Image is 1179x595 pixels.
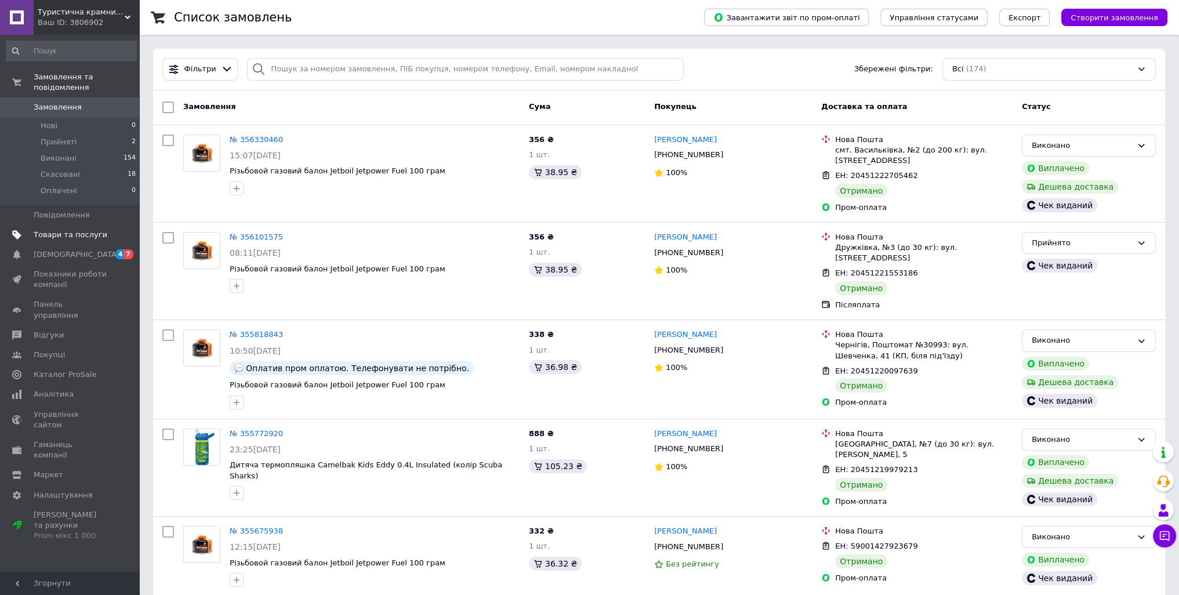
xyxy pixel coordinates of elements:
span: Фільтри [184,64,216,75]
div: Нова Пошта [835,329,1013,340]
input: Пошук за номером замовлення, ПІБ покупця, номером телефону, Email, номером накладної [247,58,683,81]
span: ЕН: 20451219979213 [835,465,917,474]
span: Повідомлення [34,210,90,220]
div: Виконано [1032,531,1132,543]
span: Управління сайтом [34,409,107,430]
span: Управління статусами [890,13,978,22]
div: Чек виданий [1022,571,1097,585]
span: 100% [666,363,687,372]
span: ЕН: 20451221553186 [835,269,917,277]
span: 2 [132,137,136,147]
span: Оплачені [41,186,77,196]
span: ЕН: 59001427923679 [835,542,917,550]
div: [GEOGRAPHIC_DATA], №7 (до 30 кг): вул. [PERSON_NAME], 5 [835,439,1013,460]
span: Відгуки [34,330,64,340]
div: Ваш ID: 3806902 [38,17,139,28]
span: Налаштування [34,490,93,500]
div: Prom мікс 1 000 [34,531,107,541]
span: [PERSON_NAME] та рахунки [34,510,107,542]
span: 1 шт. [529,444,550,453]
div: [PHONE_NUMBER] [652,539,725,554]
a: Різьбовой газовий балон Jetboil Jetpower Fuel 100 грам [230,264,445,273]
div: Отримано [835,478,887,492]
span: 100% [666,462,687,471]
span: Прийняті [41,137,77,147]
a: № 356101575 [230,233,283,241]
span: ЕН: 20451222705462 [835,171,917,180]
div: смт. Васильківка, №2 (до 200 кг): вул. [STREET_ADDRESS] [835,145,1013,166]
span: Оплатив пром оплатою. Телефонувати не потрібно. [246,364,469,373]
a: № 356330460 [230,135,283,144]
div: Пром-оплата [835,202,1013,213]
span: Аналітика [34,389,74,400]
span: 10:50[DATE] [230,346,281,355]
div: 36.32 ₴ [529,557,582,571]
span: Завантажити звіт по пром-оплаті [713,12,859,23]
a: Фото товару [183,429,220,466]
span: 12:15[DATE] [230,542,281,552]
span: Всі [952,64,964,75]
div: Нова Пошта [835,232,1013,242]
span: Різьбовой газовий балон Jetboil Jetpower Fuel 100 грам [230,380,445,389]
span: 1 шт. [529,542,550,550]
a: № 355675938 [230,527,283,535]
div: 36.98 ₴ [529,360,582,374]
span: 15:07[DATE] [230,151,281,160]
button: Експорт [999,9,1050,26]
a: № 355818843 [230,330,283,339]
span: 888 ₴ [529,429,554,438]
div: Нова Пошта [835,135,1013,145]
a: [PERSON_NAME] [654,329,717,340]
div: Дешева доставка [1022,375,1118,389]
a: [PERSON_NAME] [654,232,717,243]
span: 154 [124,153,136,164]
div: Чек виданий [1022,198,1097,212]
div: Дешева доставка [1022,474,1118,488]
span: Показники роботи компанії [34,269,107,290]
span: Нові [41,121,57,131]
span: Маркет [34,470,63,480]
span: Без рейтингу [666,560,719,568]
div: Чернігів, Поштомат №30993: вул. Шевченка, 41 (КП, біля під'їзду) [835,340,1013,361]
button: Чат з покупцем [1153,524,1176,547]
span: 0 [132,186,136,196]
a: Фото товару [183,329,220,367]
a: Фото товару [183,135,220,172]
div: Виплачено [1022,553,1089,567]
div: [PHONE_NUMBER] [652,147,725,162]
img: Фото товару [184,135,220,171]
button: Управління статусами [880,9,988,26]
span: Скасовані [41,169,80,180]
a: Створити замовлення [1050,13,1167,21]
div: [PHONE_NUMBER] [652,245,725,260]
span: 1 шт. [529,346,550,354]
span: 08:11[DATE] [230,248,281,257]
span: Замовлення та повідомлення [34,72,139,93]
div: Виконано [1032,434,1132,446]
div: Виконано [1032,140,1132,152]
span: Cума [529,102,550,111]
span: 18 [128,169,136,180]
span: 4 [115,249,125,259]
img: :speech_balloon: [234,364,244,373]
a: Фото товару [183,526,220,563]
div: Виплачено [1022,357,1089,371]
div: Отримано [835,379,887,393]
span: Різьбовой газовий балон Jetboil Jetpower Fuel 100 грам [230,166,445,175]
div: Прийнято [1032,237,1132,249]
span: Покупці [34,350,65,360]
span: Виконані [41,153,77,164]
span: 332 ₴ [529,527,554,535]
div: Дружківка, №3 (до 30 кг): вул. [STREET_ADDRESS] [835,242,1013,263]
div: Чек виданий [1022,259,1097,273]
span: 7 [124,249,133,259]
div: Пром-оплата [835,397,1013,408]
a: Різьбовой газовий балон Jetboil Jetpower Fuel 100 грам [230,558,445,567]
button: Завантажити звіт по пром-оплаті [704,9,869,26]
span: 356 ₴ [529,135,554,144]
span: Створити замовлення [1071,13,1158,22]
span: Експорт [1009,13,1041,22]
img: Фото товару [184,527,220,563]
